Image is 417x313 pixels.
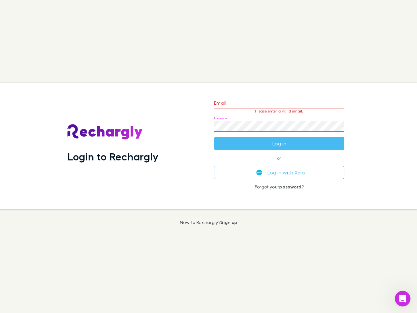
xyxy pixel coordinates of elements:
[214,116,229,121] label: Password
[180,220,237,225] p: New to Rechargly?
[214,137,344,150] button: Log in
[214,184,344,189] p: Forgot your ?
[279,184,301,189] a: password
[67,150,158,163] h1: Login to Rechargly
[214,166,344,179] button: Log in with Xero
[221,219,237,225] a: Sign up
[395,291,410,306] iframe: Intercom live chat
[214,109,344,113] p: Please enter a valid email.
[256,170,262,175] img: Xero's logo
[67,124,143,140] img: Rechargly's Logo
